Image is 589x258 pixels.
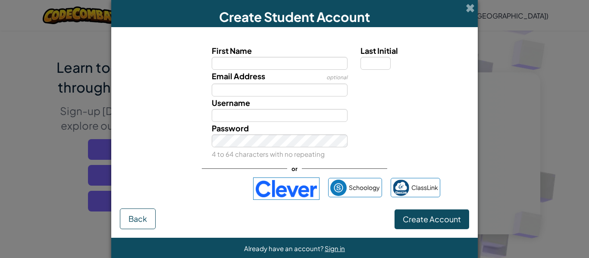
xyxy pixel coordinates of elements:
[212,46,252,56] span: First Name
[325,244,345,252] a: Sign in
[128,214,147,224] span: Back
[330,180,347,196] img: schoology.png
[349,181,380,194] span: Schoology
[219,9,370,25] span: Create Student Account
[120,208,156,229] button: Back
[212,98,250,108] span: Username
[326,74,348,81] span: optional
[411,181,438,194] span: ClassLink
[287,162,302,175] span: or
[395,209,469,229] button: Create Account
[360,46,398,56] span: Last Initial
[244,244,325,252] span: Already have an account?
[403,214,461,224] span: Create Account
[253,177,320,200] img: clever-logo-blue.png
[212,71,265,81] span: Email Address
[145,179,249,198] iframe: Sign in with Google Button
[212,150,325,158] small: 4 to 64 characters with no repeating
[393,180,409,196] img: classlink-logo-small.png
[212,123,249,133] span: Password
